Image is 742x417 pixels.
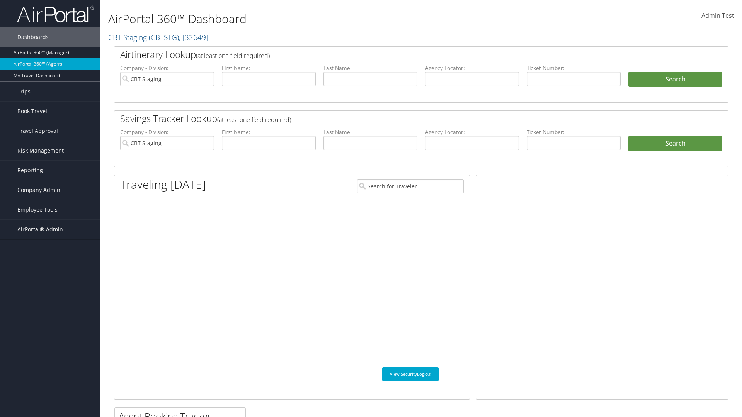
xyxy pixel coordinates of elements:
[527,128,621,136] label: Ticket Number:
[108,11,526,27] h1: AirPortal 360™ Dashboard
[17,220,63,239] span: AirPortal® Admin
[17,180,60,200] span: Company Admin
[120,176,206,193] h1: Traveling [DATE]
[17,161,43,180] span: Reporting
[357,179,464,193] input: Search for Traveler
[701,11,734,20] span: Admin Test
[120,112,671,125] h2: Savings Tracker Lookup
[323,64,417,72] label: Last Name:
[120,48,671,61] h2: Airtinerary Lookup
[17,200,58,219] span: Employee Tools
[628,72,722,87] button: Search
[17,102,47,121] span: Book Travel
[17,141,64,160] span: Risk Management
[17,5,94,23] img: airportal-logo.png
[196,51,270,60] span: (at least one field required)
[120,128,214,136] label: Company - Division:
[323,128,417,136] label: Last Name:
[701,4,734,28] a: Admin Test
[17,27,49,47] span: Dashboards
[17,82,31,101] span: Trips
[425,128,519,136] label: Agency Locator:
[120,64,214,72] label: Company - Division:
[17,121,58,141] span: Travel Approval
[149,32,179,42] span: ( CBTSTG )
[628,136,722,151] a: Search
[222,128,316,136] label: First Name:
[108,32,208,42] a: CBT Staging
[120,136,214,150] input: search accounts
[527,64,621,72] label: Ticket Number:
[382,367,439,381] a: View SecurityLogic®
[179,32,208,42] span: , [ 32649 ]
[222,64,316,72] label: First Name:
[217,115,291,124] span: (at least one field required)
[425,64,519,72] label: Agency Locator:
